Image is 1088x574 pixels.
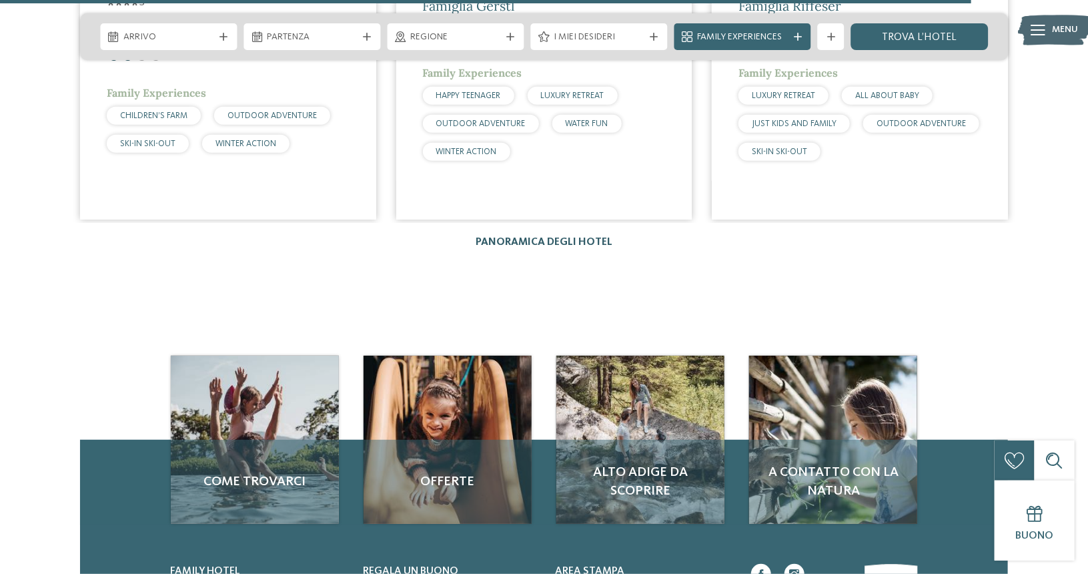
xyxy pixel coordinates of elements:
a: trova l’hotel [851,23,988,50]
span: Family Experiences [698,31,788,44]
a: Hotel sulle piste da sci per bambini: divertimento senza confini Offerte [364,356,532,524]
span: Arrivo [123,31,213,44]
img: Hotel sulle piste da sci per bambini: divertimento senza confini [364,356,532,524]
span: Family Experiences [423,66,522,79]
span: Family Experiences [738,66,838,79]
span: LUXURY RETREAT [752,91,815,100]
span: ALL ABOUT BABY [855,91,919,100]
span: OUTDOOR ADVENTURE [877,119,966,128]
span: OUTDOOR ADVENTURE [436,119,526,128]
img: Hotel sulle piste da sci per bambini: divertimento senza confini [171,356,339,524]
span: Family Experiences [107,86,206,99]
span: Buono [1016,531,1054,541]
img: Hotel sulle piste da sci per bambini: divertimento senza confini [749,356,917,524]
a: Hotel sulle piste da sci per bambini: divertimento senza confini Alto Adige da scoprire [556,356,724,524]
span: SKI-IN SKI-OUT [120,139,175,148]
span: A contatto con la natura [762,463,904,501]
span: WINTER ACTION [436,148,497,156]
span: I miei desideri [554,31,644,44]
span: WINTER ACTION [215,139,276,148]
span: SKI-IN SKI-OUT [752,148,807,156]
span: WATER FUN [566,119,608,128]
a: Hotel sulle piste da sci per bambini: divertimento senza confini Come trovarci [171,356,339,524]
span: Alto Adige da scoprire [570,463,711,501]
span: HAPPY TEENAGER [436,91,501,100]
span: JUST KIDS AND FAMILY [752,119,837,128]
span: Come trovarci [184,473,326,491]
a: Buono [995,481,1075,561]
span: LUXURY RETREAT [541,91,604,100]
a: Panoramica degli hotel [476,237,612,248]
span: OUTDOOR ADVENTURE [227,111,317,120]
span: CHILDREN’S FARM [120,111,187,120]
img: Hotel sulle piste da sci per bambini: divertimento senza confini [556,356,724,524]
span: Offerte [377,473,518,491]
a: Hotel sulle piste da sci per bambini: divertimento senza confini A contatto con la natura [749,356,917,524]
span: Regione [410,31,500,44]
span: Partenza [267,31,357,44]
